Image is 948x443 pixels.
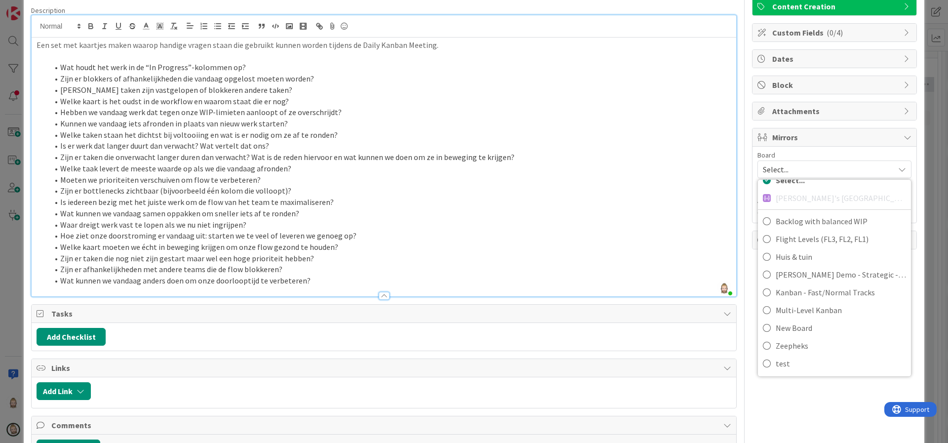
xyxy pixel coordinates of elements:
[776,303,906,318] span: Multi-Level Kanban
[48,62,731,73] li: Wat houdt het werk in de “In Progress”-kolommen op?
[48,129,731,141] li: Welke taken staan het dichtst bij voltooiing en wat is er nodig om ze af te ronden?
[31,6,65,15] span: Description
[758,171,911,189] a: Select...
[776,173,906,188] span: Select...
[776,249,906,264] span: Huis & tuin
[827,28,843,38] span: ( 0/4 )
[48,107,731,118] li: Hebben we vandaag werk dat tegen onze WIP-limieten aanloopt of ze overschrijdt?
[776,214,906,229] span: Backlog with balanced WIP
[717,281,731,294] img: LaT3y7r22MuEzJAq8SoXmSHa1xSW2awU.png
[776,321,906,335] span: New Board
[48,84,731,96] li: [PERSON_NAME] taken zijn vastgelopen of blokkeren andere taken?
[758,266,911,283] a: [PERSON_NAME] Demo - Strategic - Project - Operational
[48,253,731,264] li: Zijn er taken die nog niet zijn gestart maar wel een hoge prioriteit hebben?
[758,248,911,266] a: Huis & tuin
[48,140,731,152] li: Is er werk dat langer duurt dan verwacht? Wat vertelt dat ons?
[37,40,731,51] p: Een set met kaartjes maken waarop handige vragen staan die gebruikt kunnen worden tijdens de Dail...
[48,174,731,186] li: Moeten we prioriteiten verschuiven om flow te verbeteren?
[776,338,906,353] span: Zeepheks
[48,96,731,107] li: Welke kaart is het oudst in de workflow en waarom staat die er nog?
[776,356,906,371] span: test
[772,79,899,91] span: Block
[772,27,899,39] span: Custom Fields
[48,73,731,84] li: Zijn er blokkers of afhankelijkheden die vandaag opgelost moeten worden?
[48,230,731,242] li: Hoe ziet onze doorstroming er vandaag uit: starten we te veel of leveren we genoeg op?
[37,382,91,400] button: Add Link
[48,208,731,219] li: Wat kunnen we vandaag samen oppakken om sneller iets af te ronden?
[758,337,911,355] a: Zeepheks
[37,328,106,346] button: Add Checklist
[48,163,731,174] li: Welke taak levert de meeste waarde op als we die vandaag afronden?
[758,283,911,301] a: Kanban - Fast/Normal Tracks
[48,242,731,253] li: Welke kaart moeten we écht in beweging krijgen om onze flow gezond te houden?
[48,275,731,286] li: Wat kunnen we vandaag anders doen om onze doorlooptijd te verbeteren?
[48,264,731,275] li: Zijn er afhankelijkheden met andere teams die de flow blokkeren?
[758,301,911,319] a: Multi-Level Kanban
[21,1,45,13] span: Support
[758,355,911,372] a: test
[48,185,731,197] li: Zijn er bottlenecks zichtbaar (bijvoorbeeld één kolom die volloopt)?
[772,0,899,12] span: Content Creation
[758,319,911,337] a: New Board
[772,53,899,65] span: Dates
[51,308,718,320] span: Tasks
[776,267,906,282] span: [PERSON_NAME] Demo - Strategic - Project - Operational
[772,105,899,117] span: Attachments
[51,419,718,431] span: Comments
[757,152,775,159] span: Board
[772,131,899,143] span: Mirrors
[48,152,731,163] li: Zijn er taken die onverwacht langer duren dan verwacht? Wat is de reden hiervoor en wat kunnen we...
[763,162,889,176] span: Select...
[48,219,731,231] li: Waar dreigt werk vast te lopen als we nu niet ingrijpen?
[758,212,911,230] a: Backlog with balanced WIP
[776,232,906,246] span: Flight Levels (FL3, FL2, FL1)
[776,285,906,300] span: Kanban - Fast/Normal Tracks
[48,197,731,208] li: Is iedereen bezig met het juiste werk om de flow van het team te maximaliseren?
[48,118,731,129] li: Kunnen we vandaag iets afronden in plaats van nieuw werk starten?
[758,230,911,248] a: Flight Levels (FL3, FL2, FL1)
[51,362,718,374] span: Links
